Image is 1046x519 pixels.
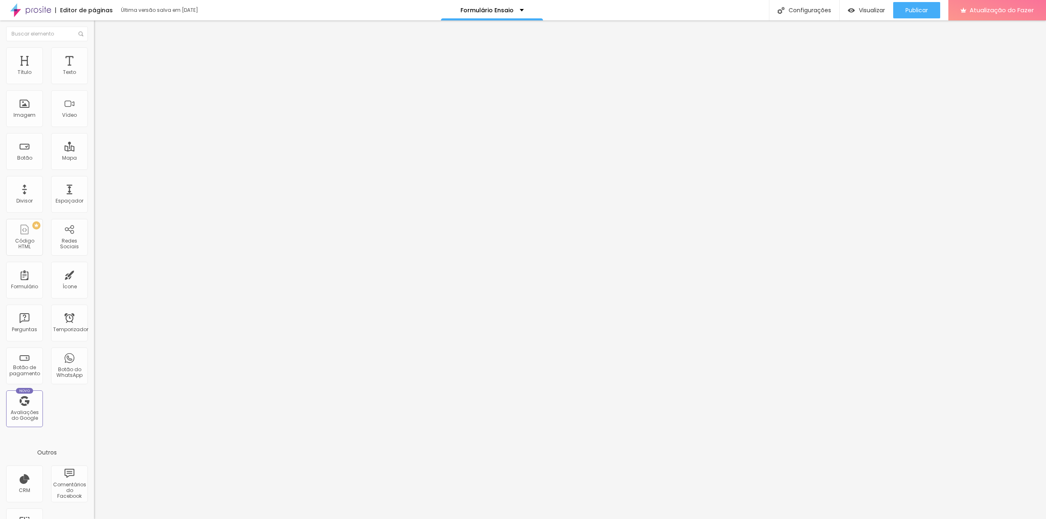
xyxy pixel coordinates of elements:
[460,6,514,14] font: Formulário Ensaio
[19,388,30,393] font: Novo
[970,6,1034,14] font: Atualização do Fazer
[78,31,83,36] img: Ícone
[60,237,79,250] font: Redes Sociais
[905,6,928,14] font: Publicar
[17,154,32,161] font: Botão
[53,326,88,333] font: Temporizador
[56,197,83,204] font: Espaçador
[789,6,831,14] font: Configurações
[60,6,113,14] font: Editor de páginas
[778,7,784,14] img: Ícone
[6,27,88,41] input: Buscar elemento
[840,2,893,18] button: Visualizar
[848,7,855,14] img: view-1.svg
[63,283,77,290] font: Ícone
[9,364,40,376] font: Botão de pagamento
[12,326,37,333] font: Perguntas
[94,20,1046,519] iframe: Editor
[62,154,77,161] font: Mapa
[56,366,83,379] font: Botão do WhatsApp
[63,69,76,76] font: Texto
[19,487,30,494] font: CRM
[13,111,36,118] font: Imagem
[37,448,57,457] font: Outros
[62,111,77,118] font: Vídeo
[16,197,33,204] font: Divisor
[15,237,34,250] font: Código HTML
[11,283,38,290] font: Formulário
[859,6,885,14] font: Visualizar
[11,409,39,421] font: Avaliações do Google
[121,7,198,13] font: Última versão salva em [DATE]
[53,481,86,500] font: Comentários do Facebook
[893,2,940,18] button: Publicar
[18,69,31,76] font: Título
